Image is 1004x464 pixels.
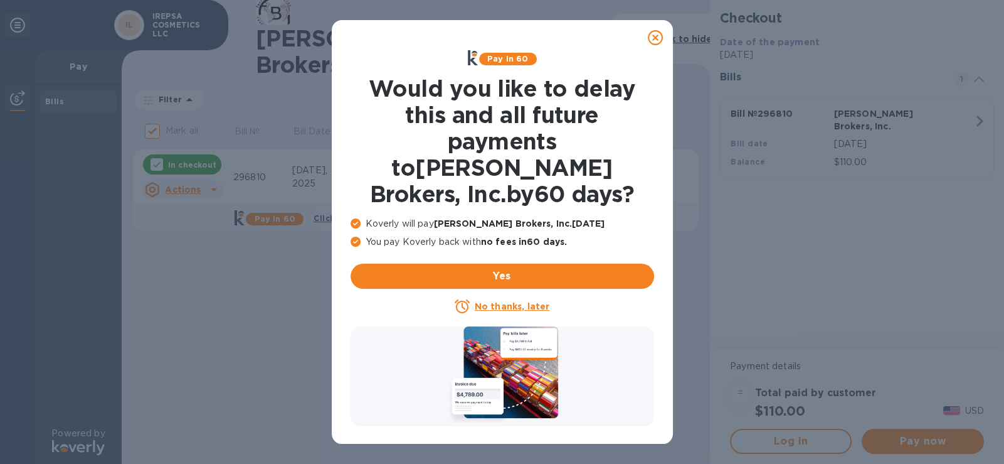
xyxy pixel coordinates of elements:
[351,75,654,207] h1: Would you like to delay this and all future payments to [PERSON_NAME] Brokers, Inc. by 60 days ?
[361,269,644,284] span: Yes
[487,54,528,63] b: Pay in 60
[351,235,654,249] p: You pay Koverly back with
[351,217,654,230] p: Koverly will pay
[434,219,605,229] b: [PERSON_NAME] Brokers, Inc. [DATE]
[475,301,549,311] u: No thanks, later
[481,237,567,247] b: no fees in 60 days .
[351,264,654,289] button: Yes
